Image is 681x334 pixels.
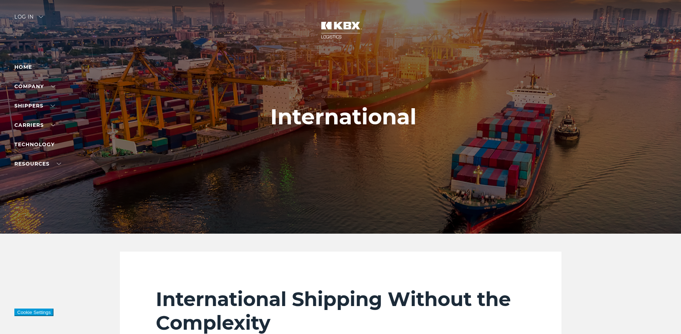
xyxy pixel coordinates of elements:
[14,309,53,316] button: Cookie Settings
[14,102,55,109] a: SHIPPERS
[14,83,55,90] a: Company
[39,16,43,18] img: arrow
[14,122,55,128] a: Carriers
[14,14,43,25] div: Log in
[270,105,416,129] h1: International
[14,161,61,167] a: RESOURCES
[14,141,55,148] a: Technology
[314,14,368,46] img: kbx logo
[14,64,32,70] a: Home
